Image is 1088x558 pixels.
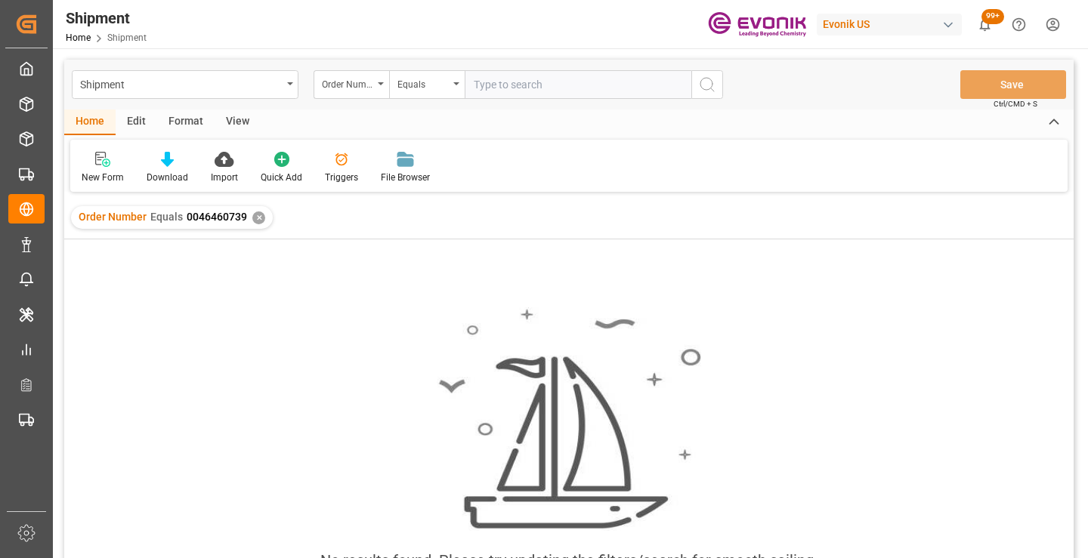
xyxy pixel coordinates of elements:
[150,211,183,223] span: Equals
[187,211,247,223] span: 0046460739
[960,70,1066,99] button: Save
[79,211,147,223] span: Order Number
[64,109,116,135] div: Home
[66,7,147,29] div: Shipment
[968,8,1002,42] button: show 100 new notifications
[116,109,157,135] div: Edit
[261,171,302,184] div: Quick Add
[72,70,298,99] button: open menu
[397,74,449,91] div: Equals
[147,171,188,184] div: Download
[1002,8,1036,42] button: Help Center
[817,10,968,39] button: Evonik US
[325,171,358,184] div: Triggers
[389,70,465,99] button: open menu
[708,11,806,38] img: Evonik-brand-mark-Deep-Purple-RGB.jpeg_1700498283.jpeg
[157,109,215,135] div: Format
[82,171,124,184] div: New Form
[817,14,962,35] div: Evonik US
[322,74,373,91] div: Order Number
[437,307,701,531] img: smooth_sailing.jpeg
[994,98,1037,109] span: Ctrl/CMD + S
[981,9,1004,24] span: 99+
[381,171,430,184] div: File Browser
[215,109,261,135] div: View
[211,171,238,184] div: Import
[691,70,723,99] button: search button
[66,32,91,43] a: Home
[314,70,389,99] button: open menu
[80,74,282,93] div: Shipment
[465,70,691,99] input: Type to search
[252,211,265,224] div: ✕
